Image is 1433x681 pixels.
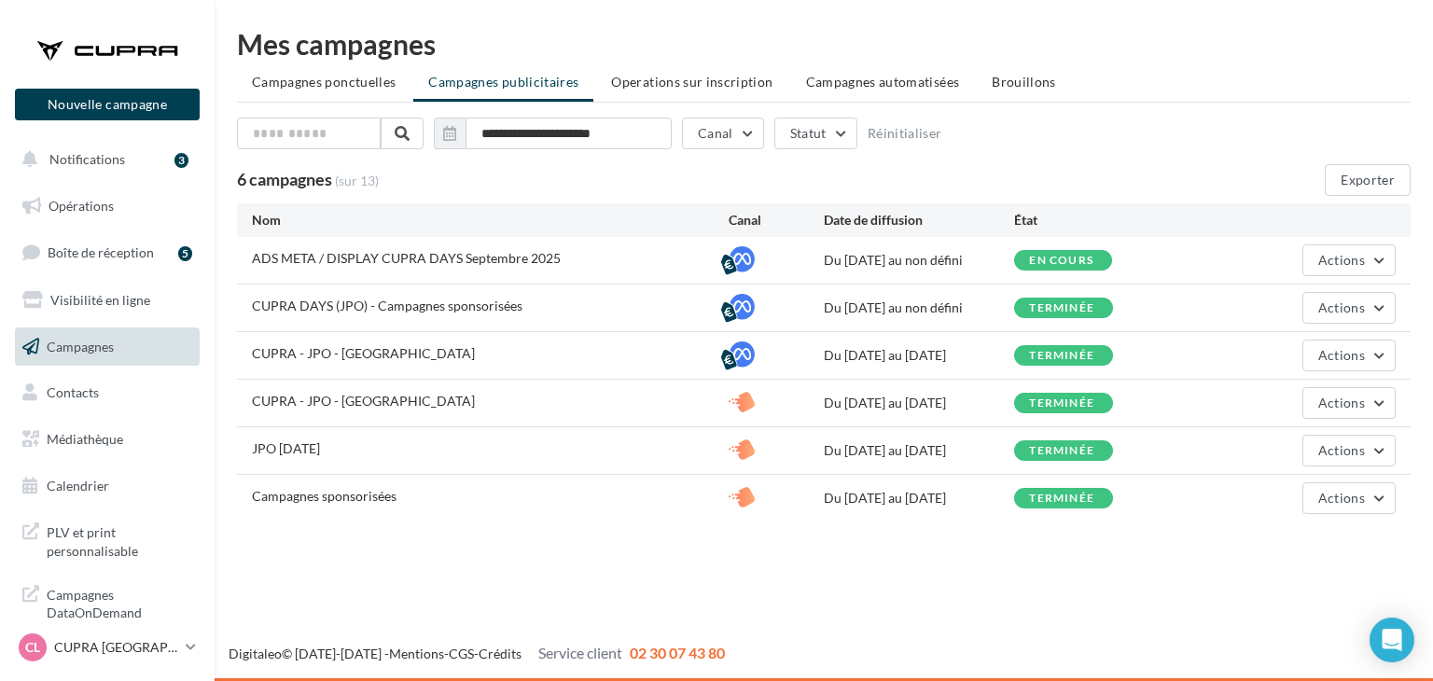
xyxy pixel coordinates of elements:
span: Actions [1318,442,1365,458]
button: Canal [682,118,764,149]
a: Boîte de réception5 [11,232,203,272]
div: Du [DATE] au [DATE] [824,346,1014,365]
a: Crédits [479,646,522,661]
a: CL CUPRA [GEOGRAPHIC_DATA] [15,630,200,665]
div: Open Intercom Messenger [1370,618,1414,662]
span: Actions [1318,299,1365,315]
span: Campagnes DataOnDemand [47,582,192,622]
div: 5 [178,246,192,261]
span: Operations sur inscription [611,74,772,90]
span: Campagnes ponctuelles [252,74,396,90]
button: Actions [1302,387,1396,419]
a: Calendrier [11,466,203,506]
span: CUPRA - JPO - MARS [252,345,475,361]
span: © [DATE]-[DATE] - - - [229,646,725,661]
span: Campagnes [47,338,114,354]
a: CGS [449,646,474,661]
span: Campagnes sponsorisées [252,488,397,504]
span: Contacts [47,384,99,400]
button: Réinitialiser [868,126,942,141]
div: Du [DATE] au [DATE] [824,394,1014,412]
a: Visibilité en ligne [11,281,203,320]
span: Actions [1318,490,1365,506]
span: 6 campagnes [237,169,332,189]
div: Du [DATE] au non défini [824,251,1014,270]
span: Notifications [49,151,125,167]
button: Notifications 3 [11,140,196,179]
span: (sur 13) [335,173,379,188]
button: Actions [1302,482,1396,514]
p: CUPRA [GEOGRAPHIC_DATA] [54,638,178,657]
span: Service client [538,644,622,661]
span: Actions [1318,347,1365,363]
span: Brouillons [992,74,1056,90]
div: Du [DATE] au non défini [824,299,1014,317]
div: État [1014,211,1204,229]
a: Campagnes [11,327,203,367]
div: Nom [252,211,729,229]
div: Du [DATE] au [DATE] [824,489,1014,507]
div: en cours [1029,255,1093,267]
span: PLV et print personnalisable [47,520,192,560]
button: Actions [1302,244,1396,276]
span: ADS META / DISPLAY CUPRA DAYS Septembre 2025 [252,250,561,266]
span: Actions [1318,395,1365,410]
span: Médiathèque [47,431,123,447]
div: terminée [1029,493,1094,505]
div: terminée [1029,350,1094,362]
span: Visibilité en ligne [50,292,150,308]
span: Opérations [49,198,114,214]
div: Mes campagnes [237,30,1411,58]
span: CUPRA - JPO - MARS [252,393,475,409]
div: terminée [1029,445,1094,457]
a: Contacts [11,373,203,412]
button: Actions [1302,340,1396,371]
span: Boîte de réception [48,244,154,260]
div: 3 [174,153,188,168]
button: Exporter [1325,164,1411,196]
div: Date de diffusion [824,211,1014,229]
span: CUPRA DAYS (JPO) - Campagnes sponsorisées [252,298,522,313]
a: Opérations [11,187,203,226]
a: Médiathèque [11,420,203,459]
a: Digitaleo [229,646,282,661]
a: PLV et print personnalisable [11,512,203,567]
button: Actions [1302,292,1396,324]
a: Campagnes DataOnDemand [11,575,203,630]
div: Du [DATE] au [DATE] [824,441,1014,460]
span: JPO Janvier 2025 [252,440,320,456]
span: Campagnes automatisées [806,74,960,90]
button: Nouvelle campagne [15,89,200,120]
button: Actions [1302,435,1396,466]
span: CL [25,638,40,657]
span: Calendrier [47,478,109,493]
button: Statut [774,118,857,149]
span: 02 30 07 43 80 [630,644,725,661]
div: Canal [729,211,824,229]
span: Actions [1318,252,1365,268]
div: terminée [1029,397,1094,410]
a: Mentions [389,646,444,661]
div: terminée [1029,302,1094,314]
